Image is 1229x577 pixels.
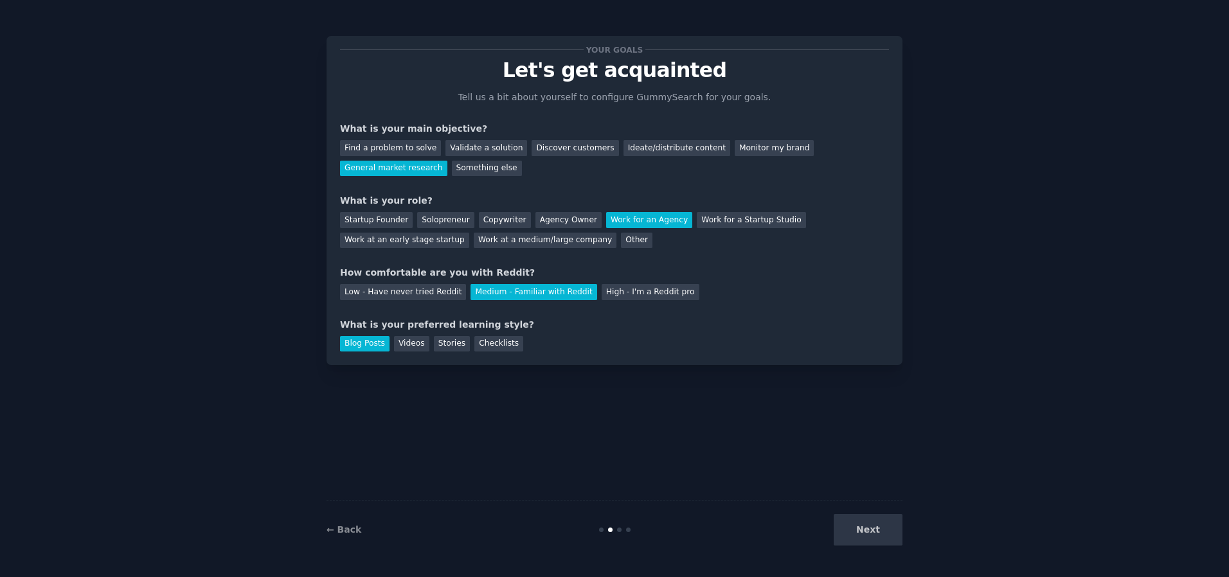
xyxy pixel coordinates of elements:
[394,336,429,352] div: Videos
[697,212,805,228] div: Work for a Startup Studio
[417,212,474,228] div: Solopreneur
[535,212,602,228] div: Agency Owner
[340,194,889,208] div: What is your role?
[532,140,618,156] div: Discover customers
[434,336,470,352] div: Stories
[453,91,776,104] p: Tell us a bit about yourself to configure GummySearch for your goals.
[474,233,616,249] div: Work at a medium/large company
[735,140,814,156] div: Monitor my brand
[340,318,889,332] div: What is your preferred learning style?
[606,212,692,228] div: Work for an Agency
[340,233,469,249] div: Work at an early stage startup
[340,212,413,228] div: Startup Founder
[445,140,527,156] div: Validate a solution
[340,336,390,352] div: Blog Posts
[623,140,730,156] div: Ideate/distribute content
[340,59,889,82] p: Let's get acquainted
[471,284,597,300] div: Medium - Familiar with Reddit
[452,161,522,177] div: Something else
[602,284,699,300] div: High - I'm a Reddit pro
[584,43,645,57] span: Your goals
[621,233,652,249] div: Other
[340,140,441,156] div: Find a problem to solve
[474,336,523,352] div: Checklists
[327,524,361,535] a: ← Back
[340,266,889,280] div: How comfortable are you with Reddit?
[340,122,889,136] div: What is your main objective?
[479,212,531,228] div: Copywriter
[340,284,466,300] div: Low - Have never tried Reddit
[340,161,447,177] div: General market research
